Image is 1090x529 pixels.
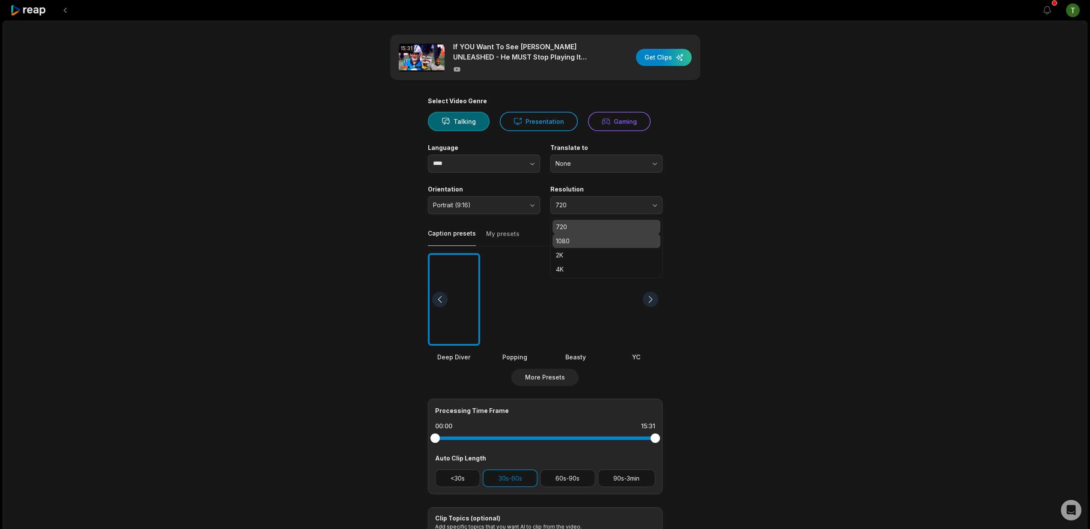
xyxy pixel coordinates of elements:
[428,112,490,131] button: Talking
[550,185,663,193] label: Resolution
[428,229,476,246] button: Caption presets
[489,353,541,362] div: Popping
[556,251,657,260] p: 2K
[428,97,663,105] div: Select Video Genre
[540,469,595,487] button: 60s-90s
[555,201,645,209] span: 720
[1061,500,1081,520] div: Open Intercom Messenger
[588,112,651,131] button: Gaming
[550,155,663,173] button: None
[435,454,655,463] div: Auto Clip Length
[435,422,452,430] div: 00:00
[428,144,540,152] label: Language
[428,353,480,362] div: Deep Diver
[641,422,655,430] div: 15:31
[556,222,657,231] p: 720
[399,44,414,53] div: 15:31
[433,201,523,209] span: Portrait (9:16)
[555,160,645,167] span: None
[435,469,481,487] button: <30s
[549,353,602,362] div: Beasty
[435,514,655,522] div: Clip Topics (optional)
[511,369,579,386] button: More Presets
[550,196,663,214] button: 720
[500,112,578,131] button: Presentation
[483,469,538,487] button: 30s-60s
[550,218,663,278] div: 720
[556,265,657,274] p: 4K
[428,196,540,214] button: Portrait (9:16)
[636,49,692,66] button: Get Clips
[556,236,657,245] p: 1080
[550,144,663,152] label: Translate to
[598,469,655,487] button: 90s-3min
[610,353,663,362] div: YC
[435,406,655,415] div: Processing Time Frame
[486,230,520,246] button: My presets
[453,42,601,62] p: If YOU Want To See [PERSON_NAME] UNLEASHED - He MUST Stop Playing It SAFE!
[428,185,540,193] label: Orientation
